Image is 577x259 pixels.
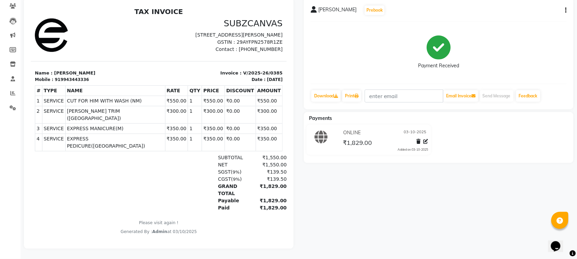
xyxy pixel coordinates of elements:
td: ₹350.00 [225,129,252,146]
p: Please visit again ! [4,215,252,221]
td: ₹350.00 [171,119,194,129]
p: GSTIN : 29AYFPN2578R1ZE [132,34,252,41]
div: Generated By : at 03/10/2025 [4,224,252,230]
span: EXPRESS MANICURE(M) [36,120,133,127]
div: SUBTOTAL [183,149,220,156]
td: 1 [157,101,171,119]
div: ₹1,550.00 [219,149,256,156]
div: Mobile : [4,72,23,78]
td: ₹0.00 [194,101,225,119]
div: 919943443336 [24,72,58,78]
td: 1 [157,91,171,101]
a: Print [342,90,361,102]
td: SERVICE [11,119,35,129]
div: Payment Received [418,63,459,70]
td: ₹300.00 [134,101,157,119]
td: ₹350.00 [171,129,194,146]
td: ₹0.00 [194,91,225,101]
td: 1 [157,129,171,146]
th: RATE [134,81,157,91]
td: ₹300.00 [171,101,194,119]
span: CUT FOR HIM WITH WASH (NM) [36,93,133,100]
td: ₹350.00 [134,129,157,146]
th: QTY [157,81,171,91]
span: ONLINE [343,129,361,136]
iframe: chat widget [548,232,570,252]
p: [STREET_ADDRESS][PERSON_NAME] [132,27,252,34]
div: [DATE] [236,72,252,78]
h2: TAX INVOICE [4,3,252,11]
p: Contact : [PHONE_NUMBER] [132,41,252,48]
div: NET [183,156,220,164]
div: ₹139.50 [219,171,256,178]
div: Paid [183,200,220,207]
td: ₹550.00 [225,91,252,101]
th: # [4,81,12,91]
div: ₹1,829.00 [219,192,256,200]
td: 1 [4,91,12,101]
td: 2 [4,101,12,119]
div: GRAND TOTAL [183,178,220,192]
span: Payments [309,115,332,121]
h3: SUBZCANVAS [132,14,252,24]
td: ₹550.00 [171,91,194,101]
th: PRICE [171,81,194,91]
span: Admin [121,224,136,229]
span: ₹1,829.00 [343,139,372,148]
td: ₹300.00 [225,101,252,119]
th: DISCOUNT [194,81,225,91]
span: [PERSON_NAME] [318,6,357,16]
div: Added on 03-10-2025 [398,147,428,152]
td: SERVICE [11,91,35,101]
div: ( ) [183,164,220,171]
div: Payable [183,192,220,200]
p: Name : [PERSON_NAME] [4,65,124,72]
th: TYPE [11,81,35,91]
td: SERVICE [11,129,35,146]
a: Feedback [516,90,540,102]
td: ₹350.00 [134,119,157,129]
p: Invoice : V/2025-26/0385 [132,65,252,72]
div: ₹1,550.00 [219,156,256,164]
td: 4 [4,129,12,146]
td: 1 [157,119,171,129]
div: ₹139.50 [219,164,256,171]
div: Date : [221,72,235,78]
button: Email Invoice [444,90,479,102]
input: enter email [365,90,443,103]
td: SERVICE [11,101,35,119]
span: EXPRESS PEDICURE([GEOGRAPHIC_DATA]) [36,131,133,145]
td: ₹550.00 [134,91,157,101]
span: 9% [202,165,209,170]
button: Send Message [480,90,513,102]
th: AMOUNT [225,81,252,91]
td: 3 [4,119,12,129]
span: 9% [202,172,209,177]
div: ₹1,829.00 [219,200,256,207]
th: NAME [35,81,134,91]
td: ₹0.00 [194,129,225,146]
a: Download [311,90,341,102]
div: ₹1,829.00 [219,178,256,192]
td: ₹350.00 [225,119,252,129]
button: Prebook [365,5,385,15]
span: [PERSON_NAME] TRIM ([GEOGRAPHIC_DATA]) [36,103,133,117]
span: SGST [187,164,200,170]
td: ₹0.00 [194,119,225,129]
span: CGST [187,172,200,177]
div: ( ) [183,171,220,178]
span: 03-10-2025 [404,129,427,136]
